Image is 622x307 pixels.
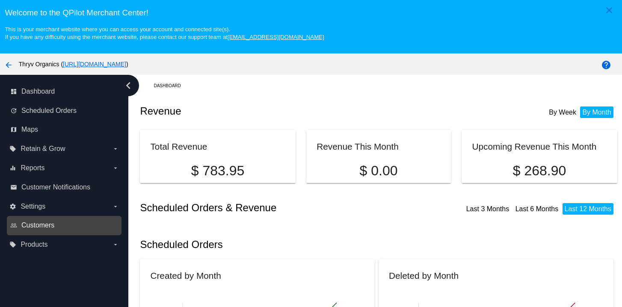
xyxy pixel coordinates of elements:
[21,88,55,95] span: Dashboard
[21,221,54,229] span: Customers
[515,205,559,213] a: Last 6 Months
[140,239,379,251] h2: Scheduled Orders
[317,142,399,151] h2: Revenue This Month
[63,61,126,68] a: [URL][DOMAIN_NAME]
[472,163,607,179] p: $ 268.90
[9,165,16,171] i: equalizer
[150,271,221,280] h2: Created by Month
[112,203,119,210] i: arrow_drop_down
[3,60,14,70] mat-icon: arrow_back
[112,165,119,171] i: arrow_drop_down
[21,183,90,191] span: Customer Notifications
[565,205,611,213] a: Last 12 Months
[112,241,119,248] i: arrow_drop_down
[604,5,614,15] mat-icon: close
[21,241,47,248] span: Products
[10,85,119,98] a: dashboard Dashboard
[121,79,135,92] i: chevron_left
[472,142,596,151] h2: Upcoming Revenue This Month
[112,145,119,152] i: arrow_drop_down
[10,184,17,191] i: email
[9,145,16,152] i: local_offer
[580,106,613,118] li: By Month
[466,205,509,213] a: Last 3 Months
[10,126,17,133] i: map
[10,218,119,232] a: people_outline Customers
[140,105,379,117] h2: Revenue
[19,61,128,68] span: Thryv Organics ( )
[21,145,65,153] span: Retain & Grow
[10,107,17,114] i: update
[5,26,324,40] small: This is your merchant website where you can access your account and connected site(s). If you hav...
[9,241,16,248] i: local_offer
[601,60,611,70] mat-icon: help
[10,88,17,95] i: dashboard
[5,8,617,18] h3: Welcome to the QPilot Merchant Center!
[150,142,207,151] h2: Total Revenue
[389,271,459,280] h2: Deleted by Month
[150,163,285,179] p: $ 783.95
[21,203,45,210] span: Settings
[21,126,38,133] span: Maps
[10,104,119,118] a: update Scheduled Orders
[547,106,578,118] li: By Week
[9,203,16,210] i: settings
[10,123,119,136] a: map Maps
[140,202,379,214] h2: Scheduled Orders & Revenue
[10,180,119,194] a: email Customer Notifications
[10,222,17,229] i: people_outline
[154,79,188,92] a: Dashboard
[228,34,324,40] a: [EMAIL_ADDRESS][DOMAIN_NAME]
[21,164,44,172] span: Reports
[317,163,440,179] p: $ 0.00
[21,107,77,115] span: Scheduled Orders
